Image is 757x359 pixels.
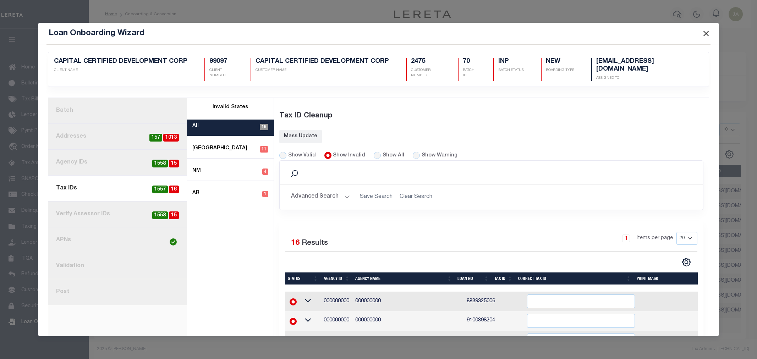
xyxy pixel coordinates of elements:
td: 000000000 [352,311,464,331]
label: Invalid States [213,104,248,111]
h5: [EMAIL_ADDRESS][DOMAIN_NAME] [596,58,686,73]
p: CUSTOMER NAME [256,68,389,73]
h5: CAPITAL CERTIFIED DEVELOPMENT CORP [54,58,187,66]
h5: CAPITAL CERTIFIED DEVELOPMENT CORP [256,58,389,66]
a: Agency IDs151558 [48,150,187,176]
td: 000000000 [321,311,352,331]
th: Loan No: activate to sort column ascending [455,272,492,285]
span: 11 [260,146,268,153]
span: 1 [262,191,268,197]
label: Show Valid [288,152,316,160]
p: BATCH ID [463,68,476,78]
span: 16 [260,124,268,130]
a: Mass Update [279,130,322,143]
td: 000000000 [352,292,464,311]
label: AR [192,189,199,197]
span: 157 [149,134,162,142]
span: 1558 [152,160,168,168]
th: Status: activate to sort column ascending [285,272,321,285]
span: 1013 [163,134,179,142]
label: NM [192,167,201,175]
span: 1557 [152,186,168,194]
label: Show All [383,152,404,160]
div: Mass Update [284,133,317,140]
a: Validation [48,253,187,279]
a: Addresses1013157 [48,124,187,150]
p: CLIENT NAME [54,68,187,73]
td: 3795287004 [464,331,500,350]
div: Tax ID Cleanup [279,102,704,130]
td: 000000000 [321,331,352,350]
span: 4 [262,169,268,175]
p: Assigned To [596,76,686,81]
span: 16 [169,186,179,194]
img: check-icon-green.svg [170,238,177,245]
label: Show Warning [422,152,457,160]
a: Verify Assessor IDs151558 [48,201,187,227]
h5: Loan Onboarding Wizard [49,28,144,38]
button: Close [701,29,711,38]
span: 15 [169,160,179,168]
a: Tax IDs161557 [48,176,187,201]
p: CLIENT NUMBER [209,68,234,78]
a: APNs [48,227,187,253]
label: [GEOGRAPHIC_DATA] [192,145,247,153]
h5: 2475 [411,58,441,66]
a: Batch [48,98,187,124]
th: Print Mask [634,272,743,285]
h5: 99097 [209,58,234,66]
td: 000000000 [352,331,464,350]
label: Show Invalid [333,152,365,160]
label: All [192,122,199,130]
th: Tax ID: activate to sort column ascending [492,272,515,285]
a: 1 [622,234,630,242]
span: Items per page [637,234,673,242]
span: 16 [291,239,300,247]
th: Agency Name: activate to sort column ascending [352,272,455,285]
th: Correct Tax ID: activate to sort column ascending [515,272,634,285]
h5: 70 [463,58,476,66]
h5: INP [498,58,524,66]
button: Advanced Search [291,190,350,204]
th: Agency ID: activate to sort column ascending [321,272,352,285]
p: Boarding Type [546,68,574,73]
a: Post [48,279,187,305]
h5: NEW [546,58,574,66]
span: 1558 [152,211,168,220]
p: BATCH STATUS [498,68,524,73]
span: 15 [169,211,179,220]
p: CUSTOMER NUMBER [411,68,441,78]
td: 8839325006 [464,292,500,311]
label: Results [302,238,328,249]
td: 9100898204 [464,311,500,331]
td: 000000000 [321,292,352,311]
